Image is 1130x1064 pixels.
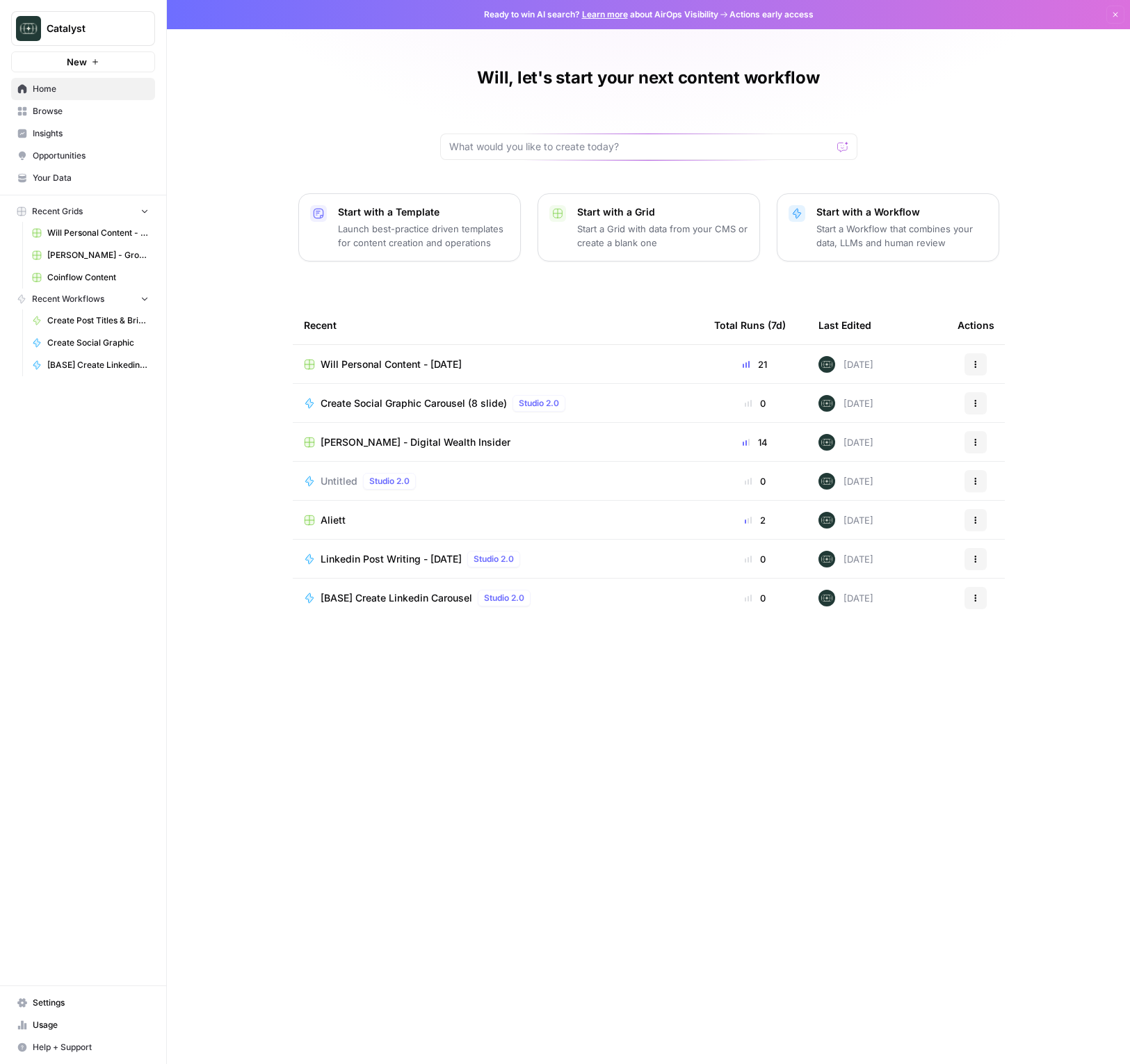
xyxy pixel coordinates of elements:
span: Ready to win AI search? about AirOps Visibility [484,8,718,21]
a: Will Personal Content - [DATE] [26,222,155,244]
img: lkqc6w5wqsmhugm7jkiokl0d6w4g [818,512,835,529]
a: UntitledStudio 2.0 [304,473,692,490]
span: Will Personal Content - [DATE] [321,357,462,371]
a: Create Social Graphic Carousel (8 slide)Studio 2.0 [304,395,692,412]
button: Start with a GridStart a Grid with data from your CMS or create a blank one [538,193,760,261]
a: [BASE] Create Linkedin CarouselStudio 2.0 [304,590,692,606]
a: Create Social Graphic [26,332,155,354]
a: Insights [11,122,155,145]
span: [PERSON_NAME] - Ground Content - [DATE] [47,249,149,261]
span: Studio 2.0 [519,397,559,410]
span: Studio 2.0 [369,475,410,487]
div: [DATE] [818,551,873,567]
div: [DATE] [818,356,873,373]
div: 14 [714,435,796,449]
button: Recent Workflows [11,289,155,309]
img: Catalyst Logo [16,16,41,41]
a: Will Personal Content - [DATE] [304,357,692,371]
div: 2 [714,513,796,527]
button: Recent Grids [11,201,155,222]
p: Start a Workflow that combines your data, LLMs and human review [816,222,987,250]
h1: Will, let's start your next content workflow [477,67,819,89]
div: 0 [714,552,796,566]
span: Settings [33,997,149,1009]
a: [BASE] Create Linkedin Carousel [26,354,155,376]
img: lkqc6w5wqsmhugm7jkiokl0d6w4g [818,590,835,606]
a: [PERSON_NAME] - Ground Content - [DATE] [26,244,155,266]
p: Start with a Workflow [816,205,987,219]
span: Catalyst [47,22,131,35]
a: Linkedin Post Writing - [DATE]Studio 2.0 [304,551,692,567]
a: Create Post Titles & Briefs - From Interview [26,309,155,332]
div: 0 [714,591,796,605]
a: Settings [11,992,155,1014]
span: [PERSON_NAME] - Digital Wealth Insider [321,435,510,449]
span: Actions early access [729,8,814,21]
a: Browse [11,100,155,122]
div: [DATE] [818,473,873,490]
input: What would you like to create today? [449,140,832,154]
a: Your Data [11,167,155,189]
span: [BASE] Create Linkedin Carousel [321,591,472,605]
img: lkqc6w5wqsmhugm7jkiokl0d6w4g [818,551,835,567]
span: Linkedin Post Writing - [DATE] [321,552,462,566]
span: Studio 2.0 [484,592,524,604]
a: [PERSON_NAME] - Digital Wealth Insider [304,435,692,449]
span: [BASE] Create Linkedin Carousel [47,359,149,371]
span: Recent Grids [32,205,83,218]
p: Start with a Grid [577,205,748,219]
span: Create Social Graphic [47,337,149,349]
span: Usage [33,1019,149,1031]
p: Start with a Template [338,205,509,219]
div: Recent [304,306,692,344]
a: Usage [11,1014,155,1036]
span: Insights [33,127,149,140]
span: Create Post Titles & Briefs - From Interview [47,314,149,327]
a: Home [11,78,155,100]
a: Learn more [582,9,628,19]
span: Browse [33,105,149,118]
p: Start a Grid with data from your CMS or create a blank one [577,222,748,250]
div: [DATE] [818,395,873,412]
img: lkqc6w5wqsmhugm7jkiokl0d6w4g [818,356,835,373]
div: [DATE] [818,512,873,529]
a: Aliett [304,513,692,527]
div: 21 [714,357,796,371]
p: Launch best-practice driven templates for content creation and operations [338,222,509,250]
div: Total Runs (7d) [714,306,786,344]
span: Your Data [33,172,149,184]
button: Workspace: Catalyst [11,11,155,46]
div: 0 [714,474,796,488]
div: Last Edited [818,306,871,344]
a: Coinflow Content [26,266,155,289]
span: Studio 2.0 [474,553,514,565]
span: Opportunities [33,150,149,162]
button: New [11,51,155,72]
span: Coinflow Content [47,271,149,284]
div: [DATE] [818,434,873,451]
span: Untitled [321,474,357,488]
div: 0 [714,396,796,410]
span: Will Personal Content - [DATE] [47,227,149,239]
img: lkqc6w5wqsmhugm7jkiokl0d6w4g [818,473,835,490]
img: lkqc6w5wqsmhugm7jkiokl0d6w4g [818,434,835,451]
div: [DATE] [818,590,873,606]
span: Aliett [321,513,346,527]
span: Home [33,83,149,95]
div: Actions [958,306,994,344]
button: Start with a TemplateLaunch best-practice driven templates for content creation and operations [298,193,521,261]
img: lkqc6w5wqsmhugm7jkiokl0d6w4g [818,395,835,412]
span: Help + Support [33,1041,149,1054]
span: Recent Workflows [32,293,104,305]
span: New [67,55,87,69]
span: Create Social Graphic Carousel (8 slide) [321,396,507,410]
a: Opportunities [11,145,155,167]
button: Help + Support [11,1036,155,1058]
button: Start with a WorkflowStart a Workflow that combines your data, LLMs and human review [777,193,999,261]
